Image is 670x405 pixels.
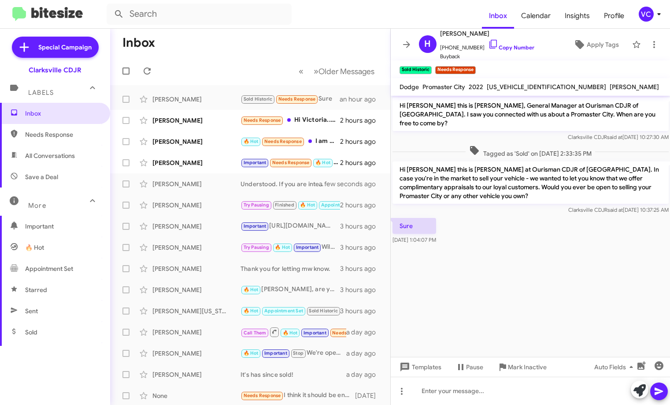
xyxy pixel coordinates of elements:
[392,97,669,131] p: Hi [PERSON_NAME] this is [PERSON_NAME], General Manager at Ourisman CDJR of [GEOGRAPHIC_DATA]. I ...
[392,218,436,234] p: Sure
[244,96,273,102] span: Sold Historic
[607,206,622,213] span: said at
[272,160,310,165] span: Needs Response
[340,95,383,104] div: an hour ago
[346,370,383,379] div: a day ago
[152,201,241,210] div: [PERSON_NAME]
[314,66,318,77] span: »
[152,137,241,146] div: [PERSON_NAME]
[607,134,622,140] span: said at
[340,201,383,210] div: 2 hours ago
[244,160,267,165] span: Important
[152,285,241,294] div: [PERSON_NAME]
[275,202,294,208] span: Finished
[275,244,290,250] span: 🔥 Hot
[244,350,259,356] span: 🔥 Hot
[296,244,319,250] span: Important
[639,7,654,22] div: VC
[466,359,483,375] span: Pause
[424,37,431,51] span: H
[152,264,241,273] div: [PERSON_NAME]
[25,172,58,181] span: Save a Deal
[340,222,383,231] div: 3 hours ago
[244,244,269,250] span: Try Pausing
[391,359,448,375] button: Templates
[304,330,326,336] span: Important
[466,145,595,158] span: Tagged as 'Sold' on [DATE] 2:33:35 PM
[346,349,383,358] div: a day ago
[558,3,597,29] a: Insights
[25,151,75,160] span: All Conversations
[244,308,259,314] span: 🔥 Hot
[321,202,360,208] span: Appointment Set
[241,370,346,379] div: It's has since sold!
[152,95,241,104] div: [PERSON_NAME]
[152,307,241,315] div: [PERSON_NAME][US_STATE]
[440,39,534,52] span: [PHONE_NUMBER]
[264,350,287,356] span: Important
[594,359,637,375] span: Auto Fields
[122,36,155,50] h1: Inbox
[340,307,383,315] div: 3 hours ago
[490,359,554,375] button: Mark Inactive
[38,43,92,52] span: Special Campaign
[241,306,340,316] div: I would like to schedule a visit to the dealership. When are you available to visit?
[482,3,514,29] span: Inbox
[152,158,241,167] div: [PERSON_NAME]
[241,157,340,168] div: Hmm okay.
[244,393,281,398] span: Needs Response
[244,223,267,229] span: Important
[318,67,374,76] span: Older Messages
[28,89,54,97] span: Labels
[508,359,547,375] span: Mark Inactive
[300,202,315,208] span: 🔥 Hot
[25,307,38,315] span: Sent
[488,44,534,51] a: Copy Number
[152,180,241,188] div: [PERSON_NAME]
[25,222,100,231] span: Important
[283,330,298,336] span: 🔥 Hot
[107,4,292,25] input: Search
[597,3,631,29] a: Profile
[241,348,346,358] div: We're open [DATE] till 9 pm. Does [DATE] work for you?
[241,94,340,104] div: Sure
[152,243,241,252] div: [PERSON_NAME]
[340,137,383,146] div: 2 hours ago
[346,328,383,337] div: a day ago
[340,158,383,167] div: 2 hours ago
[28,202,46,210] span: More
[241,242,340,252] div: Will do
[29,66,81,75] div: Clarksville CDJR
[332,330,370,336] span: Needs Response
[422,83,465,91] span: Promaster City
[241,264,340,273] div: Thank you for letting mw know.
[330,180,383,188] div: a few seconds ago
[340,264,383,273] div: 3 hours ago
[340,116,383,125] div: 2 hours ago
[241,326,346,337] div: Hi what's going on
[469,83,483,91] span: 2022
[241,136,340,146] div: I am free now to talk if that works
[152,370,241,379] div: [PERSON_NAME]
[587,359,644,375] button: Auto Fields
[241,285,340,295] div: [PERSON_NAME], are you available to visit the dealership?
[299,66,304,77] span: «
[278,96,316,102] span: Needs Response
[25,264,73,273] span: Appointment Set
[152,328,241,337] div: [PERSON_NAME]
[152,391,241,400] div: None
[241,180,330,188] div: Understood. If you are interested in something in the future. Please let me know.
[400,66,432,74] small: Sold Historic
[568,206,668,213] span: Clarksville CDJR [DATE] 10:37:25 AM
[25,130,100,139] span: Needs Response
[152,116,241,125] div: [PERSON_NAME]
[514,3,558,29] a: Calendar
[25,328,37,337] span: Sold
[25,243,44,252] span: 🔥 Hot
[487,83,606,91] span: [US_VEHICLE_IDENTIFICATION_NUMBER]
[264,139,302,144] span: Needs Response
[308,62,380,80] button: Next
